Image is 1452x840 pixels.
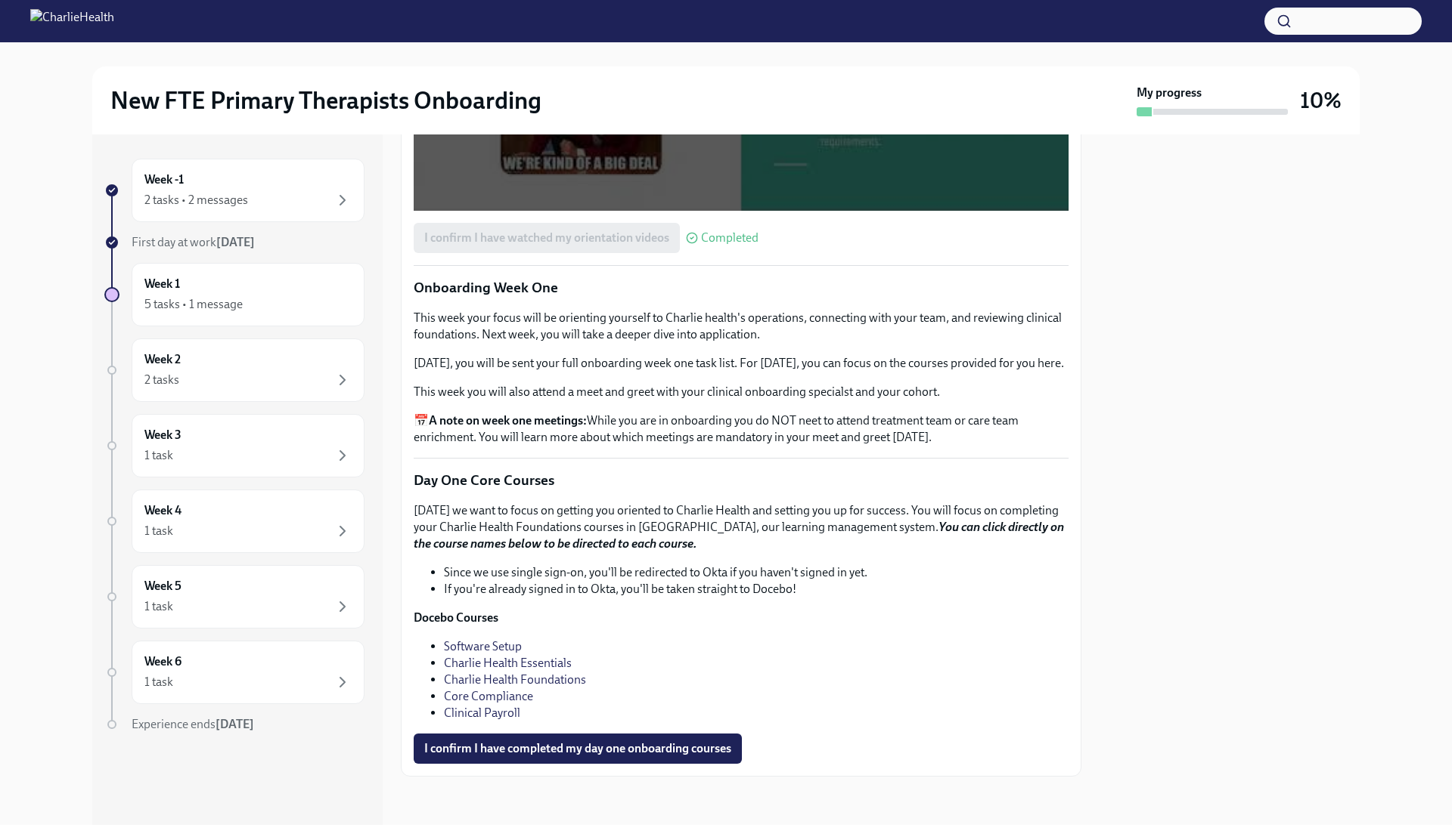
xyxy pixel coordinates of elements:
div: 2 tasks • 2 messages [144,192,248,208]
a: Week 15 tasks • 1 message [104,263,365,326]
a: Week -12 tasks • 2 messages [104,159,365,222]
h3: 10% [1300,87,1342,114]
button: I confirm I have completed my day one onboarding courses [414,733,742,764]
a: Week 61 task [104,641,365,704]
li: Since we use single sign-on, you'll be redirected to Okta if you haven't signed in yet. [444,564,1069,581]
h6: Week 6 [144,653,181,670]
p: This week you will also attend a meet and greet with your clinical onboarding specialst and your ... [414,384,1069,400]
a: First day at work[DATE] [104,234,365,251]
img: CharlieHealth [30,9,114,33]
strong: A note on week one meetings: [429,413,587,428]
h6: Week -1 [144,171,184,188]
span: Completed [701,232,759,244]
a: Week 31 task [104,414,365,477]
div: 5 tasks • 1 message [144,296,243,313]
h2: New FTE Primary Therapists Onboarding [110,85,541,116]
h6: Week 3 [144,427,181,443]
p: This week your focus will be orienting yourself to Charlie health's operations, connecting with y... [414,310,1069,343]
a: Week 22 tasks [104,338,365,402]
strong: My progress [1137,85,1202,101]
li: If you're already signed in to Okta, you'll be taken straight to Docebo! [444,581,1069,598]
p: [DATE] we want to focus on getting you oriented to Charlie Health and setting you up for success.... [414,502,1069,552]
p: [DATE], you will be sent your full onboarding week one task list. For [DATE], you can focus on th... [414,355,1069,372]
div: 1 task [144,523,173,539]
div: 2 tasks [144,372,179,388]
strong: You can click directly on the course names below to be directed to each course. [414,520,1064,551]
a: Software Setup [444,639,522,653]
a: Charlie Health Essentials [444,656,572,670]
a: Core Compliance [444,689,533,703]
a: Clinical Payroll [444,706,520,720]
span: Experience ends [132,717,254,731]
a: Week 51 task [104,565,365,628]
span: First day at work [132,235,255,249]
span: I confirm I have completed my day one onboarding courses [424,741,731,756]
p: Onboarding Week One [414,278,1069,298]
a: Week 41 task [104,489,365,553]
div: 1 task [144,674,173,690]
strong: [DATE] [216,235,255,249]
h6: Week 2 [144,351,181,368]
p: Day One Core Courses [414,471,1069,490]
a: Charlie Health Foundations [444,672,586,687]
div: 1 task [144,447,173,464]
strong: Docebo Courses [414,610,498,625]
h6: Week 5 [144,578,181,594]
h6: Week 4 [144,502,181,519]
strong: [DATE] [216,717,254,731]
p: 📅 While you are in onboarding you do NOT neet to attend treatment team or care team enrichment. Y... [414,412,1069,446]
h6: Week 1 [144,276,180,292]
div: 1 task [144,598,173,615]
